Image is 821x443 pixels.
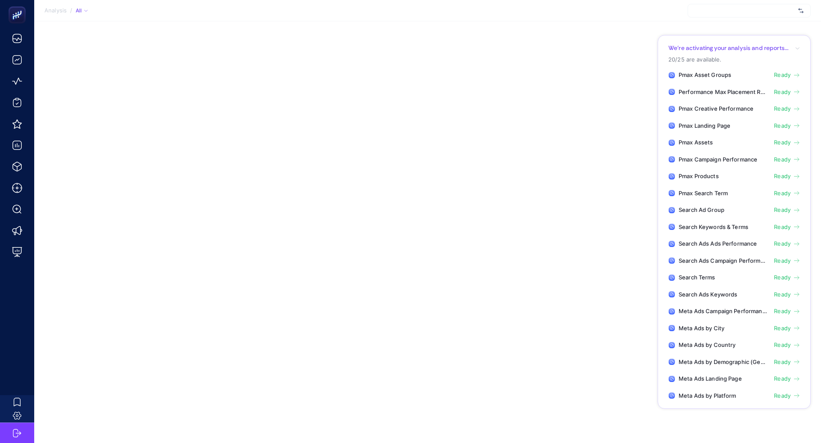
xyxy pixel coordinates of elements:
[774,290,791,299] span: Ready
[774,88,800,97] a: Ready
[774,122,791,130] span: Ready
[668,44,789,52] p: We’re activating your analysis and reports...
[774,240,791,248] span: Ready
[679,375,742,383] span: Meta Ads Landing Page
[679,172,719,181] span: Pmax Products
[774,105,791,113] span: Ready
[679,307,768,316] span: Meta Ads Campaign Performance
[774,273,791,282] span: Ready
[774,392,800,400] a: Ready
[679,155,757,164] span: Pmax Campaign Performance
[774,290,800,299] a: Ready
[679,105,753,113] span: Pmax Creative Performance
[70,7,72,14] span: /
[774,341,800,349] a: Ready
[774,223,800,232] a: Ready
[774,155,791,164] span: Ready
[679,257,768,265] span: Search Ads Campaign Performance
[774,155,800,164] a: Ready
[679,71,731,79] span: Pmax Asset Groups
[679,138,713,147] span: Pmax Assets
[679,392,736,400] span: Meta Ads by Platform
[679,189,728,198] span: Pmax Search Term
[679,223,748,232] span: Search Keywords & Terms
[774,71,791,79] span: Ready
[774,257,800,265] a: Ready
[774,257,791,265] span: Ready
[774,88,791,97] span: Ready
[774,189,791,198] span: Ready
[774,273,800,282] a: Ready
[774,324,791,333] span: Ready
[679,273,715,282] span: Search Terms
[774,206,791,214] span: Ready
[774,223,791,232] span: Ready
[774,206,800,214] a: Ready
[679,88,768,97] span: Performance Max Placement Report
[774,324,800,333] a: Ready
[774,358,800,367] a: Ready
[668,56,800,64] p: 20/25 are available.
[774,240,800,248] a: Ready
[679,341,735,349] span: Meta Ads by Country
[679,240,757,248] span: Search Ads Ads Performance
[774,189,800,198] a: Ready
[774,122,800,130] a: Ready
[679,290,737,299] span: Search Ads Keywords
[774,341,791,349] span: Ready
[774,392,791,400] span: Ready
[774,307,800,316] a: Ready
[774,358,791,367] span: Ready
[44,7,67,14] span: Analysis
[679,324,724,333] span: Meta Ads by City
[774,138,791,147] span: Ready
[679,206,724,214] span: Search Ad Group
[774,375,800,383] a: Ready
[774,138,800,147] a: Ready
[774,172,791,181] span: Ready
[76,7,88,14] div: All
[774,105,800,113] a: Ready
[679,122,730,130] span: Pmax Landing Page
[774,375,791,383] span: Ready
[774,71,800,79] a: Ready
[774,172,800,181] a: Ready
[798,6,803,15] img: svg%3e
[679,358,768,367] span: Meta Ads by Demographic (Gender + Age)
[774,307,791,316] span: Ready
